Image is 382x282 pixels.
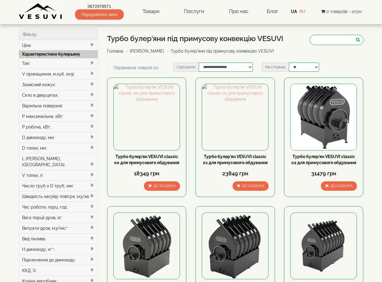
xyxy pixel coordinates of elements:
img: Турбо булер'ян VESUVI classic 04 для примусового обдування [202,213,268,279]
span: Передзвоніть мені [75,9,124,20]
div: Підключення до димоходу: [19,254,98,265]
div: Вид палива: [19,233,98,244]
a: Порівняння товарів (0) [107,63,165,73]
div: Тип: [19,58,98,69]
div: L [PERSON_NAME], [GEOGRAPHIC_DATA]: [19,153,98,170]
div: Скло в дверцятах: [19,90,98,100]
a: Турбо булер'ян VESUVI classic 01 для примусового обдування [203,154,268,165]
div: P максимальна, кВт: [19,111,98,122]
img: Турбо булер'ян VESUVI classic 05 для примусового обдування [291,213,357,279]
div: Час роботи, порц. год: [19,202,98,212]
div: Вага порції дров, кг: [19,212,98,223]
label: На сторінці: [262,63,289,72]
button: До кошика [321,181,357,191]
div: Фільтр [19,29,98,40]
span: До кошика [330,184,353,188]
a: Про нас [223,5,254,18]
button: 0 товар(ів) - 0грн [319,8,363,15]
a: Турбо булер'ян VESUVI classic 02 для примусового обдування [291,154,356,165]
div: Число труб x D труб, мм: [19,180,98,191]
div: 23849 грн [202,170,268,177]
button: До кошика [233,181,269,191]
a: [PERSON_NAME] [130,49,164,53]
img: Турбо булер'ян VESUVI classic 00 для примусового обдування [114,84,180,150]
div: P робоча, кВт: [19,122,98,132]
img: Турбо булер'ян VESUVI classic 01 для примусового обдування [202,84,268,150]
div: V топки, л: [19,170,98,180]
img: Турбо булер'ян VESUVI classic 03 для примусового обдування [114,213,180,279]
a: UA [291,9,297,14]
div: 31479 грн [290,170,357,177]
a: Турбо булер'ян VESUVI classic 00 для примусового обдування [114,154,179,165]
img: Завод VESUVI [19,3,63,20]
div: Варильна поверхня: [19,100,98,111]
span: До кошика [153,184,176,188]
div: D димоходу, мм: [19,132,98,143]
a: 0672978571 [75,3,124,9]
a: Товари [136,5,165,18]
a: RU [299,9,305,14]
div: Швидкість нагріву повітря, м3/хв: [19,191,98,202]
div: V приміщення, м.куб. (м3): [19,69,98,79]
div: Витрати дров, м3/міс*: [19,223,98,233]
button: До кошика [144,181,180,191]
div: Ціна [19,40,98,50]
label: Сортувати: [173,63,199,72]
div: Характеристики булерьяну [19,50,98,58]
a: Послуги [178,5,210,18]
div: D топки, мм: [19,143,98,153]
a: Блог [267,8,278,14]
a: Головна [107,49,123,53]
img: Турбо булер'ян VESUVI classic 02 для примусового обдування [291,84,357,150]
li: Турбо булер'яни під примусову конвекцію VESUVI [165,48,274,54]
div: Захисний кожух: [19,79,98,90]
div: ККД, %: [19,265,98,276]
div: 18349 грн [113,170,180,177]
span: До кошика [242,184,264,188]
div: H димоходу, м**: [19,244,98,254]
span: 0 товар(ів) - 0грн [326,9,361,14]
h1: Турбо булер'яни під примусову конвекцію VESUVI [107,35,283,43]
